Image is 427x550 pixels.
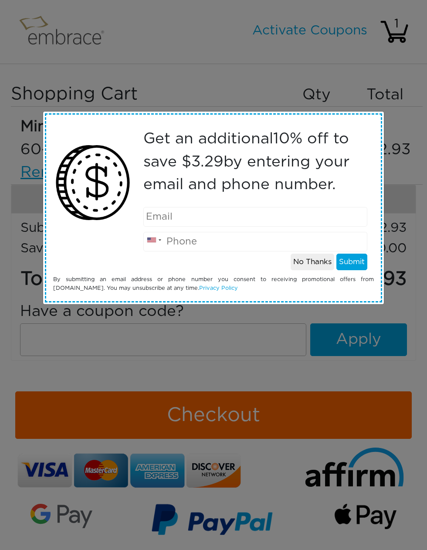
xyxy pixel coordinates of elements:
[144,229,164,251] div: United States: +1
[291,254,334,270] button: No Thanks
[336,254,367,270] button: Submit
[47,275,380,292] div: By submitting an email address or phone number you consent to receiving promotional offers from [...
[143,232,368,251] input: Phone
[51,141,135,224] img: money2.png
[143,128,368,197] p: Get an additional % off to save $ by entering your email and phone number.
[199,285,238,291] a: Privacy Policy
[273,131,290,146] span: 10
[191,154,224,170] span: 3.29
[143,207,368,227] input: Email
